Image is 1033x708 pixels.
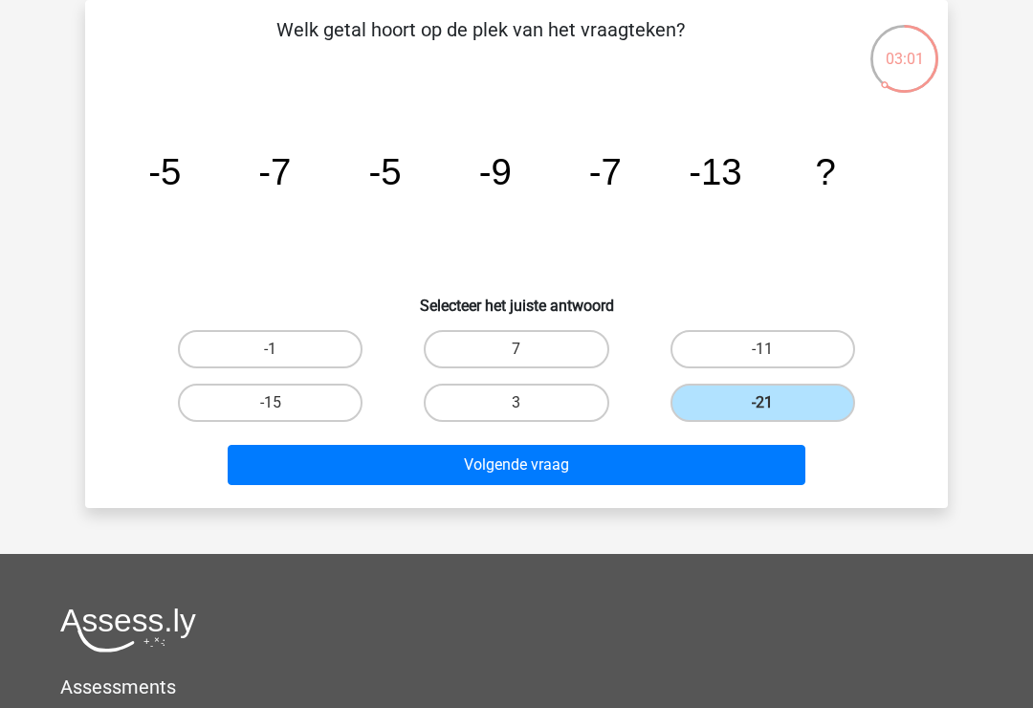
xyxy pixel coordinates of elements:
[60,675,973,698] h5: Assessments
[589,151,622,192] tspan: -7
[178,330,363,368] label: -1
[424,384,608,422] label: 3
[670,384,855,422] label: -21
[868,23,940,71] div: 03:01
[258,151,291,192] tspan: -7
[368,151,401,192] tspan: -5
[228,445,806,485] button: Volgende vraag
[178,384,363,422] label: -15
[148,151,181,192] tspan: -5
[670,330,855,368] label: -11
[60,608,196,653] img: Assessly logo
[689,151,741,192] tspan: -13
[116,15,846,73] p: Welk getal hoort op de plek van het vraagteken?
[116,281,917,315] h6: Selecteer het juiste antwoord
[479,151,512,192] tspan: -9
[815,151,835,192] tspan: ?
[424,330,608,368] label: 7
